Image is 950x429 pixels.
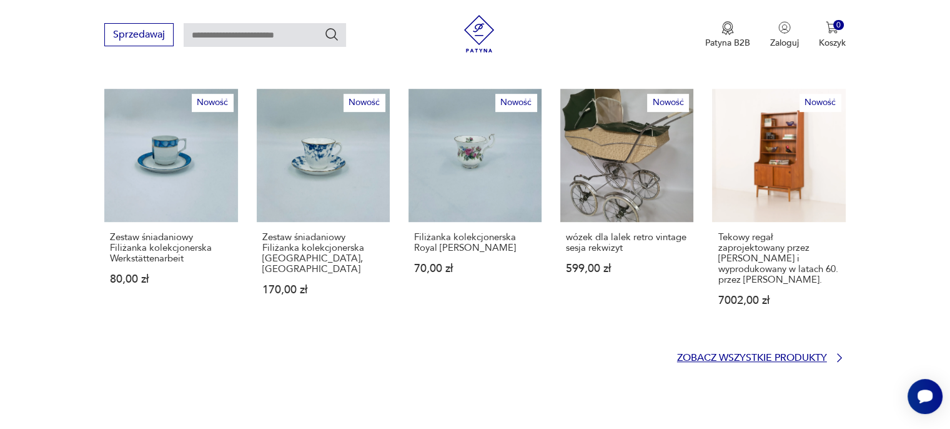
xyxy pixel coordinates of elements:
[560,89,693,330] a: Nowośćwózek dla lalek retro vintage sesja rekwizytwózek dla lalek retro vintage sesja rekwizyt599...
[566,263,688,274] p: 599,00 zł
[705,21,750,49] button: Patyna B2B
[262,285,384,295] p: 170,00 zł
[324,27,339,42] button: Szukaj
[721,21,734,35] img: Ikona medalu
[908,379,943,414] iframe: Smartsupp widget button
[819,21,846,49] button: 0Koszyk
[677,354,827,362] p: Zobacz wszystkie produkty
[718,232,839,285] p: Tekowy regał zaprojektowany przez [PERSON_NAME] i wyprodukowany w latach 60. przez [PERSON_NAME].
[414,263,536,274] p: 70,00 zł
[705,21,750,49] a: Ikona medaluPatyna B2B
[262,232,384,275] p: Zestaw śniadaniowy Filiżanka kolekcjonerska [GEOGRAPHIC_DATA], [GEOGRAPHIC_DATA]
[778,21,791,34] img: Ikonka użytkownika
[718,295,839,306] p: 7002,00 zł
[770,21,799,49] button: Zaloguj
[826,21,838,34] img: Ikona koszyka
[104,31,174,40] a: Sprzedawaj
[414,232,536,253] p: Filiżanka kolekcjonerska Royal [PERSON_NAME]
[110,274,232,285] p: 80,00 zł
[257,89,390,330] a: NowośćZestaw śniadaniowy Filiżanka kolekcjonerska Sango Magna, JaponiaZestaw śniadaniowy Filiżank...
[566,232,688,253] p: wózek dla lalek retro vintage sesja rekwizyt
[705,37,750,49] p: Patyna B2B
[104,23,174,46] button: Sprzedawaj
[460,15,498,53] img: Patyna - sklep z meblami i dekoracjami vintage
[712,89,845,330] a: NowośćTekowy regał zaprojektowany przez Johannesa Sortha i wyprodukowany w latach 60. przez Nexo ...
[770,37,799,49] p: Zaloguj
[408,89,542,330] a: NowośćFiliżanka kolekcjonerska Royal Albert Moss RoseFiliżanka kolekcjonerska Royal [PERSON_NAME]...
[677,351,846,364] a: Zobacz wszystkie produkty
[819,37,846,49] p: Koszyk
[833,20,844,31] div: 0
[104,89,237,330] a: NowośćZestaw śniadaniowy Filiżanka kolekcjonerska WerkstättenarbeitZestaw śniadaniowy Filiżanka k...
[110,232,232,264] p: Zestaw śniadaniowy Filiżanka kolekcjonerska Werkstättenarbeit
